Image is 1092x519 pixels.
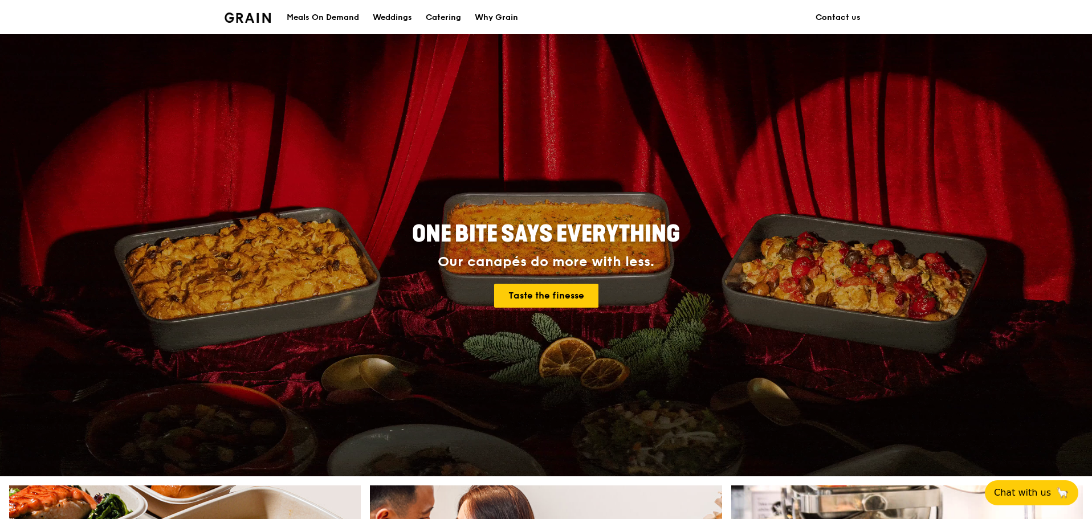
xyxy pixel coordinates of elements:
[475,1,518,35] div: Why Grain
[412,220,680,248] span: ONE BITE SAYS EVERYTHING
[994,486,1051,500] span: Chat with us
[419,1,468,35] a: Catering
[468,1,525,35] a: Why Grain
[287,1,359,35] div: Meals On Demand
[366,1,419,35] a: Weddings
[494,284,598,308] a: Taste the finesse
[985,480,1078,505] button: Chat with us🦙
[809,1,867,35] a: Contact us
[1056,486,1069,500] span: 🦙
[225,13,271,23] img: Grain
[373,1,412,35] div: Weddings
[341,254,751,270] div: Our canapés do more with less.
[426,1,461,35] div: Catering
